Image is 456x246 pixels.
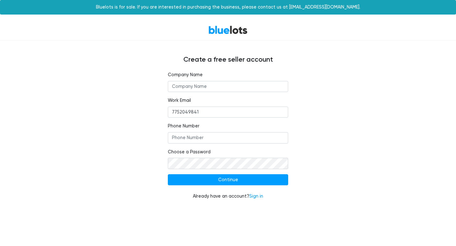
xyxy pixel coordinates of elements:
input: Continue [168,174,288,186]
input: Phone Number [168,132,288,144]
input: Work Email [168,107,288,118]
label: Choose a Password [168,149,211,156]
a: Sign in [249,194,263,199]
label: Phone Number [168,123,199,130]
input: Company Name [168,81,288,92]
label: Company Name [168,71,203,78]
h4: Create a free seller account [38,56,418,64]
label: Work Email [168,97,191,104]
div: Already have an account? [168,193,288,200]
a: BlueLots [208,25,248,34]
